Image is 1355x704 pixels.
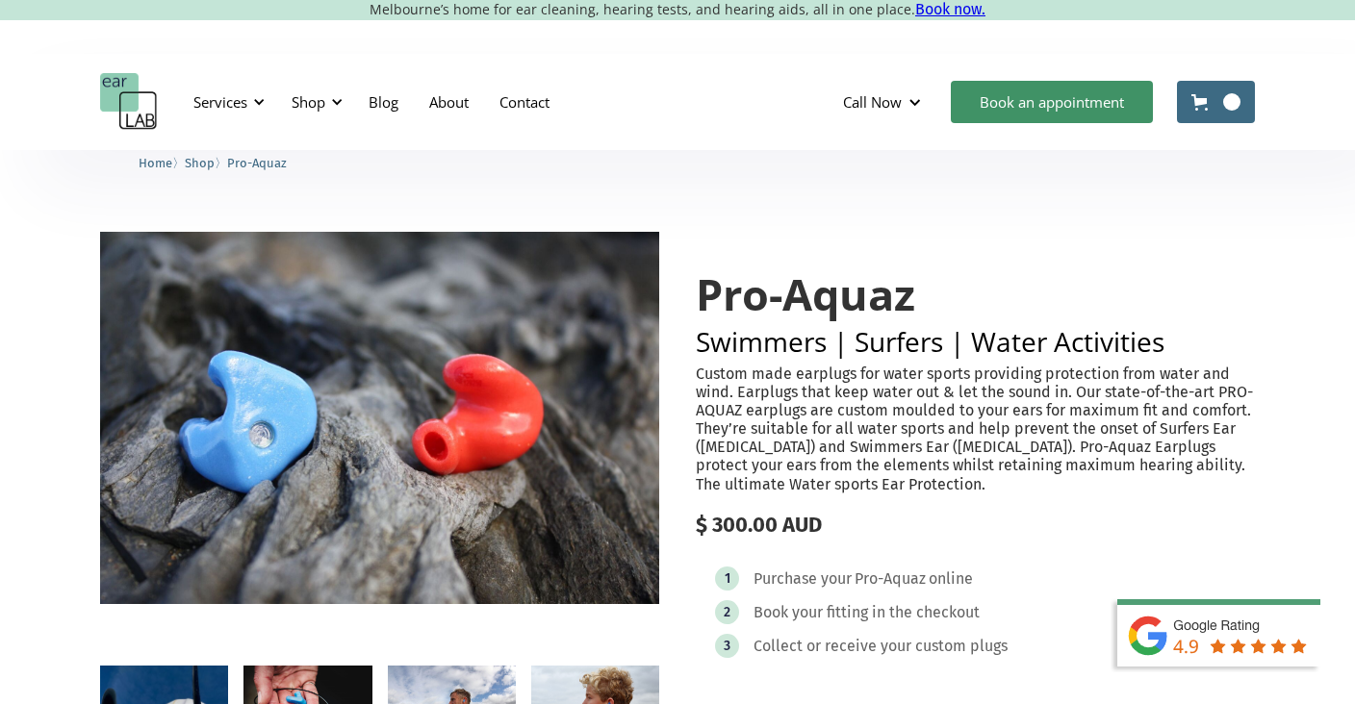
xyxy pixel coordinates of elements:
div: 2 [724,605,730,619]
span: Pro-Aquaz [227,156,287,170]
a: Contact [484,74,565,130]
span: Shop [185,156,215,170]
li: 〉 [139,153,185,173]
h1: Pro-Aquaz [696,270,1255,318]
div: Services [193,92,247,112]
div: $ 300.00 AUD [696,513,1255,538]
a: Shop [185,153,215,171]
a: Home [139,153,172,171]
div: Pro-Aquaz [855,569,926,589]
div: online [929,569,973,589]
div: Call Now [843,92,902,112]
div: 1 [725,571,730,586]
a: open lightbox [100,232,659,604]
span: Home [139,156,172,170]
div: Call Now [828,73,941,131]
div: Collect or receive your custom plugs [754,637,1008,656]
a: Open cart containing items [1177,81,1255,123]
a: Book an appointment [951,81,1153,123]
li: 〉 [185,153,227,173]
div: Services [182,73,270,131]
a: About [414,74,484,130]
div: Shop [280,73,348,131]
div: 3 [724,639,730,653]
a: Pro-Aquaz [227,153,287,171]
div: Shop [292,92,325,112]
img: Pro-Aquaz [100,232,659,604]
h2: Swimmers | Surfers | Water Activities [696,328,1255,355]
div: Purchase your [754,569,852,589]
p: Custom made earplugs for water sports providing protection from water and wind. Earplugs that kee... [696,365,1255,493]
div: Book your fitting in the checkout [754,603,980,622]
a: Blog [353,74,414,130]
